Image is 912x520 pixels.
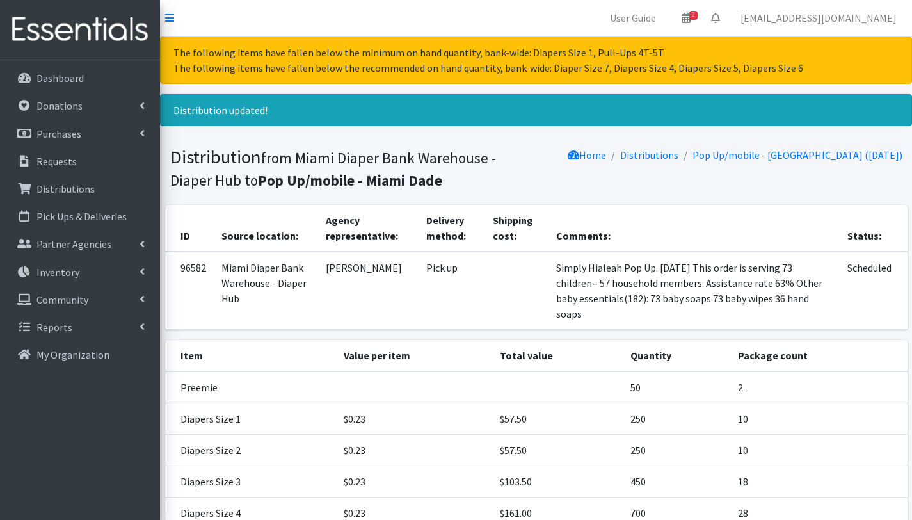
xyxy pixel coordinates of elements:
[730,5,907,31] a: [EMAIL_ADDRESS][DOMAIN_NAME]
[623,435,730,466] td: 250
[36,183,95,195] p: Distributions
[5,231,155,257] a: Partner Agencies
[36,266,79,279] p: Inventory
[170,146,532,190] h1: Distribution
[623,466,730,498] td: 450
[36,293,88,306] p: Community
[5,204,155,229] a: Pick Ups & Deliveries
[5,8,155,51] img: HumanEssentials
[492,435,623,466] td: $57.50
[165,205,214,252] th: ID
[730,371,908,403] td: 2
[214,252,318,330] td: Miami Diaper Bank Warehouse - Diaper Hub
[165,340,336,371] th: Item
[165,252,214,330] td: 96582
[336,435,492,466] td: $0.23
[730,340,908,371] th: Package count
[492,340,623,371] th: Total value
[165,371,336,403] td: Preemie
[730,435,908,466] td: 10
[548,252,840,330] td: Simply Hialeah Pop Up. [DATE] This order is serving 73 children= 57 household members. Assistance...
[671,5,701,31] a: 2
[689,11,698,20] span: 2
[36,155,77,168] p: Requests
[5,314,155,340] a: Reports
[36,210,127,223] p: Pick Ups & Deliveries
[214,205,318,252] th: Source location:
[165,466,336,498] td: Diapers Size 3
[5,342,155,368] a: My Organization
[623,371,730,403] td: 50
[36,72,84,85] p: Dashboard
[5,259,155,285] a: Inventory
[160,94,912,126] div: Distribution updated!
[600,5,666,31] a: User Guide
[840,252,907,330] td: Scheduled
[623,403,730,435] td: 250
[568,149,606,161] a: Home
[336,340,492,371] th: Value per item
[318,205,419,252] th: Agency representative:
[160,37,912,84] div: The following items have fallen below the minimum on hand quantity, bank-wide: Diapers Size 1, Pu...
[36,99,83,112] p: Donations
[36,321,72,334] p: Reports
[5,149,155,174] a: Requests
[548,205,840,252] th: Comments:
[620,149,678,161] a: Distributions
[419,205,485,252] th: Delivery method:
[5,65,155,91] a: Dashboard
[492,403,623,435] td: $57.50
[170,149,496,190] small: from Miami Diaper Bank Warehouse - Diaper Hub to
[165,403,336,435] td: Diapers Size 1
[336,466,492,498] td: $0.23
[258,171,442,190] b: Pop Up/mobile - Miami Dade
[5,121,155,147] a: Purchases
[336,403,492,435] td: $0.23
[318,252,419,330] td: [PERSON_NAME]
[419,252,485,330] td: Pick up
[36,127,81,140] p: Purchases
[5,93,155,118] a: Donations
[840,205,907,252] th: Status:
[5,176,155,202] a: Distributions
[36,348,109,361] p: My Organization
[492,466,623,498] td: $103.50
[5,287,155,313] a: Community
[730,403,908,435] td: 10
[730,466,908,498] td: 18
[165,435,336,466] td: Diapers Size 2
[485,205,548,252] th: Shipping cost:
[623,340,730,371] th: Quantity
[692,149,902,161] a: Pop Up/mobile - [GEOGRAPHIC_DATA] ([DATE])
[36,238,111,250] p: Partner Agencies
